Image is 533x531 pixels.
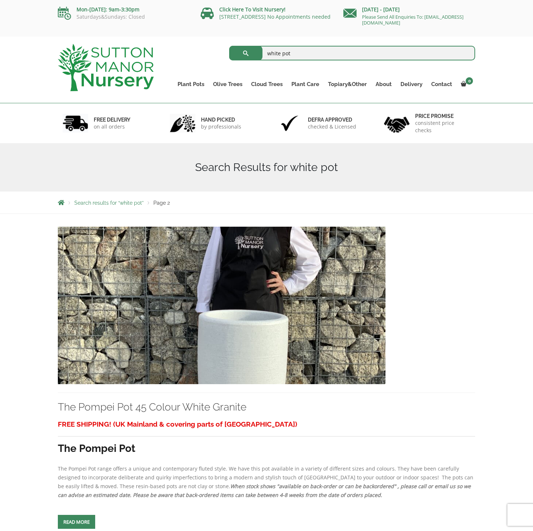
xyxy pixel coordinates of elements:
[209,79,247,89] a: Olive Trees
[58,227,385,384] img: The Pompei Pot 45 Colour White Granite - IMG 8242
[371,79,396,89] a: About
[308,116,356,123] h6: Defra approved
[173,79,209,89] a: Plant Pots
[427,79,456,89] a: Contact
[58,5,190,14] p: Mon-[DATE]: 9am-3:30pm
[415,119,471,134] p: consistent price checks
[58,417,475,500] div: The Pompei Pot range offers a unique and contemporary fluted style. We have this pot available in...
[201,116,241,123] h6: hand picked
[58,44,154,91] img: logo
[58,417,475,431] h3: FREE SHIPPING! (UK Mainland & covering parts of [GEOGRAPHIC_DATA])
[58,161,475,174] h1: Search Results for white pot
[384,112,410,134] img: 4.jpg
[229,46,476,60] input: Search...
[343,5,475,14] p: [DATE] - [DATE]
[308,123,356,130] p: checked & Licensed
[362,14,463,26] a: Please Send All Enquiries To: [EMAIL_ADDRESS][DOMAIN_NAME]
[58,401,246,413] a: The Pompei Pot 45 Colour White Granite
[94,123,130,130] p: on all orders
[170,114,195,133] img: 2.jpg
[219,6,286,13] a: Click Here To Visit Nursery!
[287,79,324,89] a: Plant Care
[58,442,135,454] strong: The Pompei Pot
[74,200,143,206] a: Search results for “white pot”
[58,483,471,498] em: When stock shows "available on back-order or can be backordered" , please call or email us so we ...
[219,13,331,20] a: [STREET_ADDRESS] No Appointments needed
[58,515,95,529] a: Read more
[466,77,473,85] span: 0
[153,200,170,206] span: Page 2
[456,79,475,89] a: 0
[247,79,287,89] a: Cloud Trees
[58,301,385,308] a: The Pompei Pot 45 Colour White Granite
[415,113,471,119] h6: Price promise
[94,116,130,123] h6: FREE DELIVERY
[63,114,88,133] img: 1.jpg
[396,79,427,89] a: Delivery
[324,79,371,89] a: Topiary&Other
[201,123,241,130] p: by professionals
[58,200,475,205] nav: Breadcrumbs
[277,114,302,133] img: 3.jpg
[58,14,190,20] p: Saturdays&Sundays: Closed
